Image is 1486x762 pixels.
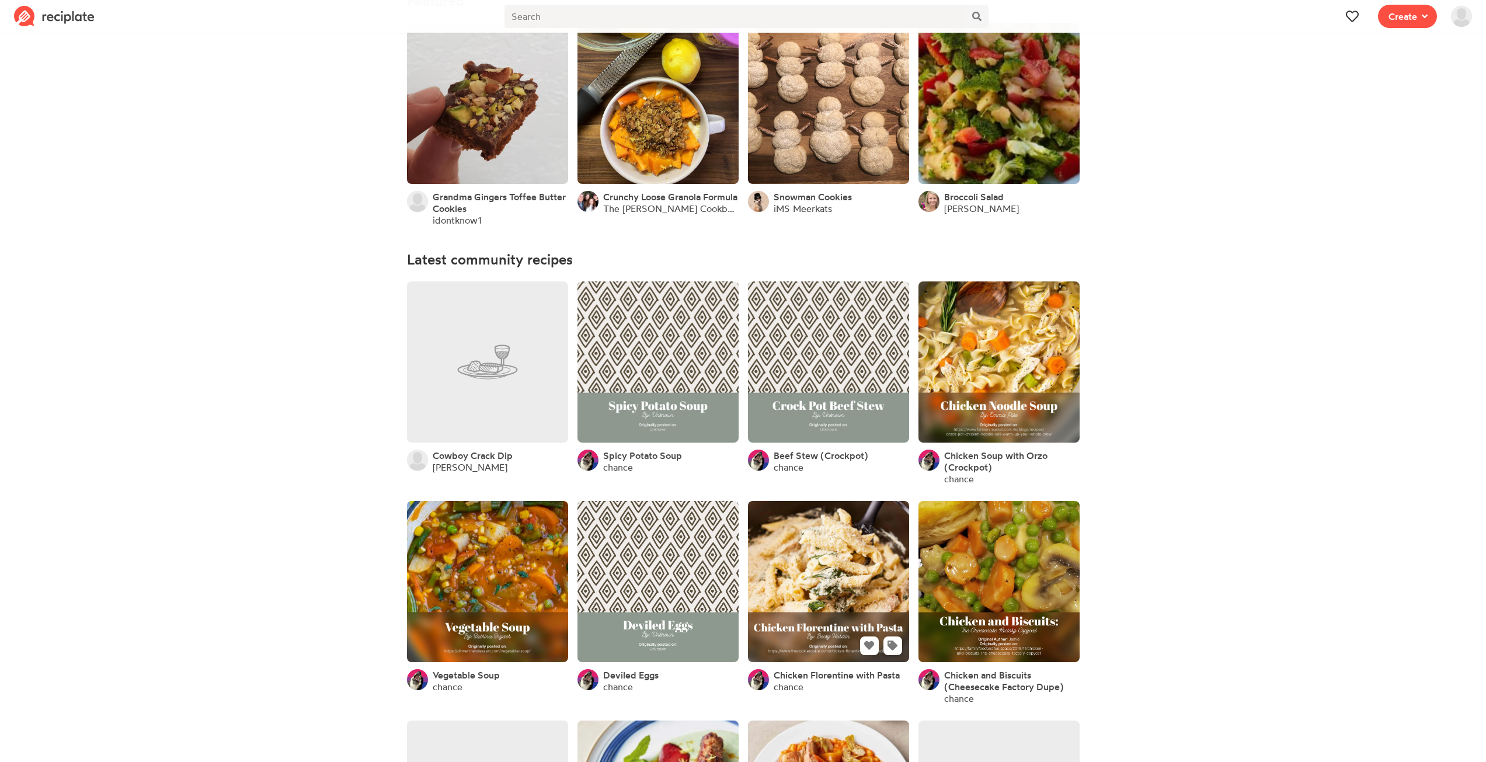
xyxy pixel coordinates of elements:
[748,669,769,690] img: User's avatar
[407,252,1080,267] h4: Latest community recipes
[433,669,500,681] a: Vegetable Soup
[774,669,900,681] a: Chicken Florentine with Pasta
[774,191,852,203] a: Snowman Cookies
[433,450,513,461] a: Cowboy Crack Dip
[407,450,428,471] img: User's avatar
[577,669,598,690] img: User's avatar
[603,203,739,214] a: The [PERSON_NAME] Cookbook
[944,203,1019,214] a: [PERSON_NAME]
[944,693,974,704] a: chance
[944,450,1080,473] a: Chicken Soup with Orzo (Crockpot)
[433,681,462,693] a: chance
[504,5,965,28] input: Search
[944,191,1004,203] a: Broccoli Salad
[407,669,428,690] img: User's avatar
[1378,5,1437,28] button: Create
[603,461,633,473] a: chance
[774,681,803,693] a: chance
[433,191,566,214] span: Grandma Gingers Toffee Butter Cookies
[603,191,737,203] a: Crunchy Loose Granola Formula
[1451,6,1472,27] img: User's avatar
[433,214,482,226] a: idontknow1
[577,191,598,212] img: User's avatar
[407,191,428,212] img: User's avatar
[774,450,868,461] a: Beef Stew (Crockpot)
[774,203,832,214] a: iMS Meerkats
[433,191,568,214] a: Grandma Gingers Toffee Butter Cookies
[577,450,598,471] img: User's avatar
[433,461,507,473] a: [PERSON_NAME]
[14,6,95,27] img: Reciplate
[918,669,939,690] img: User's avatar
[944,473,974,485] a: chance
[918,450,939,471] img: User's avatar
[748,191,769,212] img: User's avatar
[918,191,939,212] img: User's avatar
[1388,9,1417,23] span: Create
[603,681,633,693] a: chance
[944,450,1047,473] span: Chicken Soup with Orzo (Crockpot)
[774,461,803,473] a: chance
[944,669,1064,693] span: Chicken and Biscuits (Cheesecake Factory Dupe)
[603,450,682,461] a: Spicy Potato Soup
[944,669,1080,693] a: Chicken and Biscuits (Cheesecake Factory Dupe)
[603,669,659,681] a: Deviled Eggs
[748,450,769,471] img: User's avatar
